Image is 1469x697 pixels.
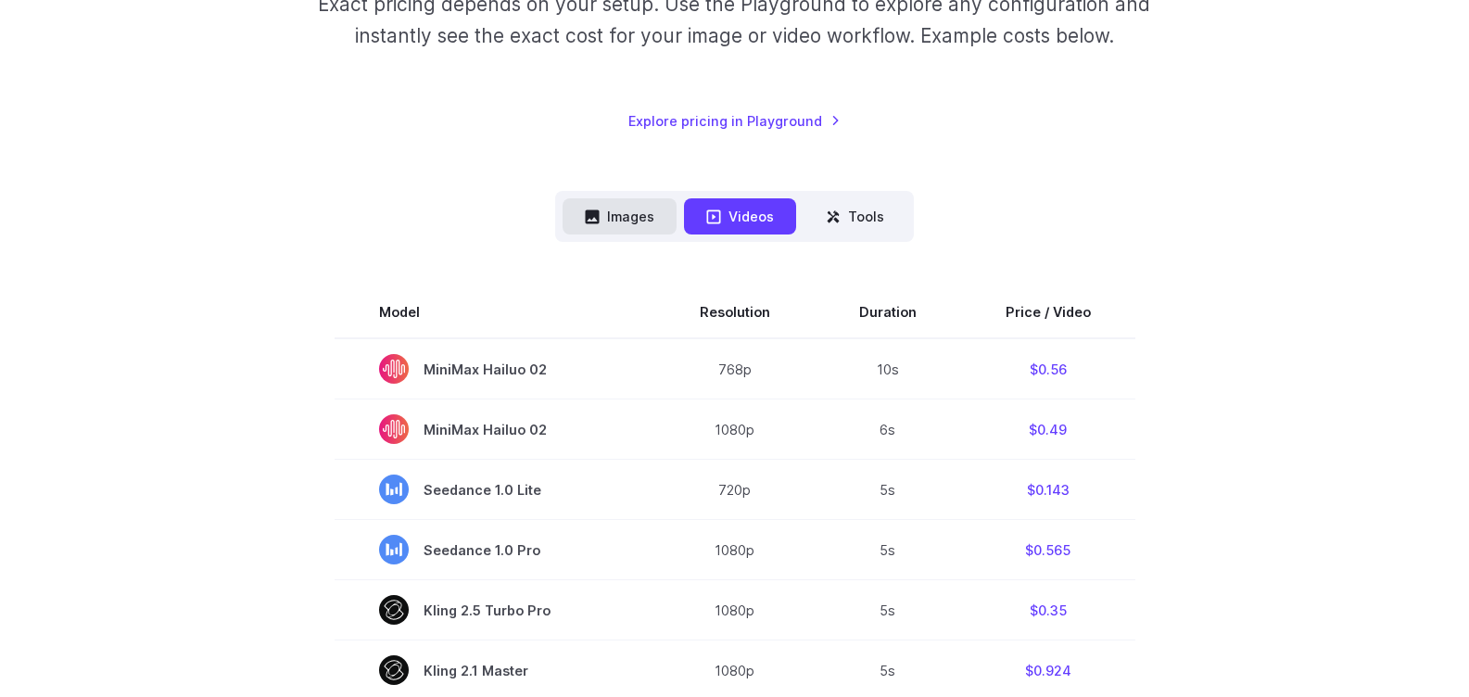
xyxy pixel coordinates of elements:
[815,399,961,460] td: 6s
[804,198,906,234] button: Tools
[961,460,1135,520] td: $0.143
[628,110,841,132] a: Explore pricing in Playground
[684,198,796,234] button: Videos
[563,198,677,234] button: Images
[961,286,1135,338] th: Price / Video
[655,580,815,640] td: 1080p
[379,595,611,625] span: Kling 2.5 Turbo Pro
[379,655,611,685] span: Kling 2.1 Master
[655,286,815,338] th: Resolution
[961,338,1135,399] td: $0.56
[655,460,815,520] td: 720p
[655,399,815,460] td: 1080p
[815,580,961,640] td: 5s
[379,475,611,504] span: Seedance 1.0 Lite
[815,520,961,580] td: 5s
[815,286,961,338] th: Duration
[815,460,961,520] td: 5s
[379,354,611,384] span: MiniMax Hailuo 02
[379,535,611,564] span: Seedance 1.0 Pro
[379,414,611,444] span: MiniMax Hailuo 02
[335,286,655,338] th: Model
[961,399,1135,460] td: $0.49
[961,520,1135,580] td: $0.565
[655,338,815,399] td: 768p
[815,338,961,399] td: 10s
[655,520,815,580] td: 1080p
[961,580,1135,640] td: $0.35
